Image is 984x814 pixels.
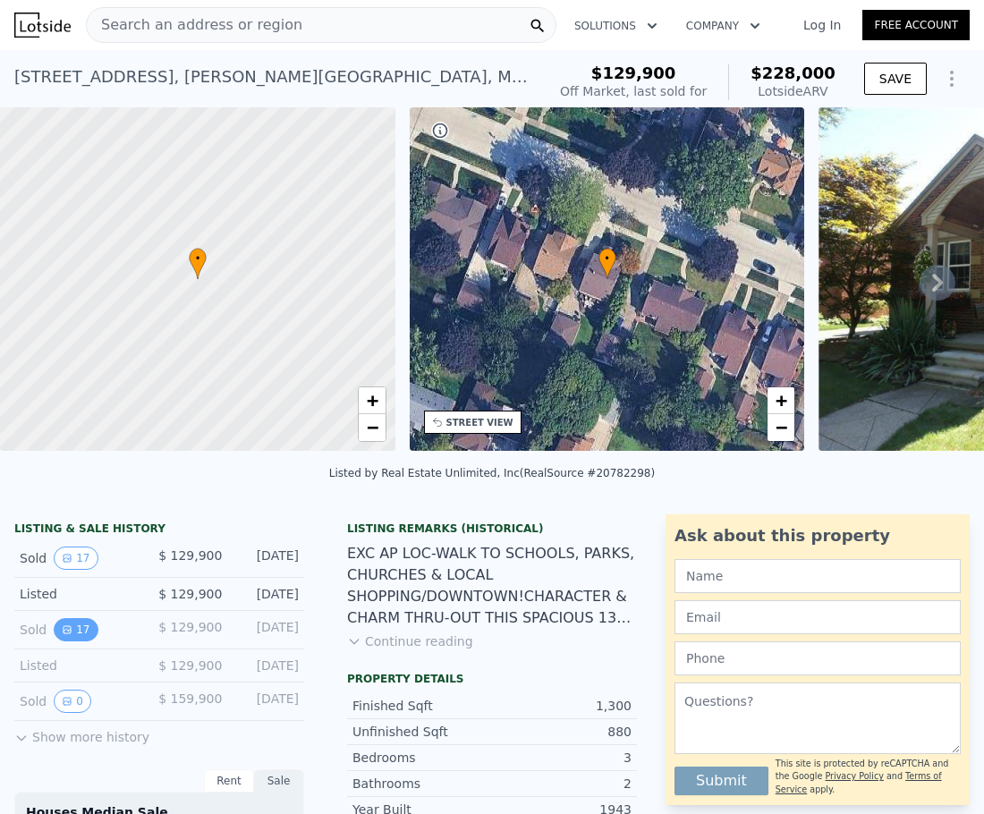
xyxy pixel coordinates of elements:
[560,10,672,42] button: Solutions
[254,769,304,793] div: Sale
[189,248,207,279] div: •
[672,10,775,42] button: Company
[54,690,91,713] button: View historical data
[236,585,299,603] div: [DATE]
[674,559,961,593] input: Name
[236,657,299,674] div: [DATE]
[158,548,222,563] span: $ 129,900
[560,82,707,100] div: Off Market, last sold for
[20,585,144,603] div: Listed
[598,248,616,279] div: •
[768,387,794,414] a: Zoom in
[776,758,961,796] div: This site is protected by reCAPTCHA and the Google and apply.
[366,416,377,438] span: −
[54,618,98,641] button: View historical data
[862,10,970,40] a: Free Account
[366,389,377,411] span: +
[347,632,473,650] button: Continue reading
[359,414,386,441] a: Zoom out
[20,618,144,641] div: Sold
[158,620,222,634] span: $ 129,900
[492,775,632,793] div: 2
[204,769,254,793] div: Rent
[674,600,961,634] input: Email
[492,697,632,715] div: 1,300
[158,587,222,601] span: $ 129,900
[347,521,637,536] div: Listing Remarks (Historical)
[934,61,970,97] button: Show Options
[591,64,676,82] span: $129,900
[825,771,883,781] a: Privacy Policy
[14,521,304,539] div: LISTING & SALE HISTORY
[674,641,961,675] input: Phone
[189,250,207,267] span: •
[674,523,961,548] div: Ask about this property
[674,767,768,795] button: Submit
[768,414,794,441] a: Zoom out
[864,63,927,95] button: SAVE
[54,547,98,570] button: View historical data
[158,658,222,673] span: $ 129,900
[352,775,492,793] div: Bathrooms
[492,723,632,741] div: 880
[782,16,862,34] a: Log In
[598,250,616,267] span: •
[776,416,787,438] span: −
[236,690,299,713] div: [DATE]
[236,618,299,641] div: [DATE]
[14,64,531,89] div: [STREET_ADDRESS] , [PERSON_NAME][GEOGRAPHIC_DATA] , MI 48101
[14,721,149,746] button: Show more history
[14,13,71,38] img: Lotside
[20,657,144,674] div: Listed
[751,82,836,100] div: Lotside ARV
[352,723,492,741] div: Unfinished Sqft
[329,467,655,479] div: Listed by Real Estate Unlimited, Inc (RealSource #20782298)
[352,697,492,715] div: Finished Sqft
[359,387,386,414] a: Zoom in
[776,389,787,411] span: +
[87,14,302,36] span: Search an address or region
[446,416,513,429] div: STREET VIEW
[347,672,637,686] div: Property details
[347,543,637,629] div: EXC AP LOC-WALK TO SCHOOLS, PARKS, CHURCHES & LOCAL SHOPPING/DOWNTOWN!CHARACTER & CHARM THRU-OUT ...
[776,771,942,793] a: Terms of Service
[352,749,492,767] div: Bedrooms
[20,690,144,713] div: Sold
[158,691,222,706] span: $ 159,900
[236,547,299,570] div: [DATE]
[492,749,632,767] div: 3
[751,64,836,82] span: $228,000
[20,547,144,570] div: Sold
